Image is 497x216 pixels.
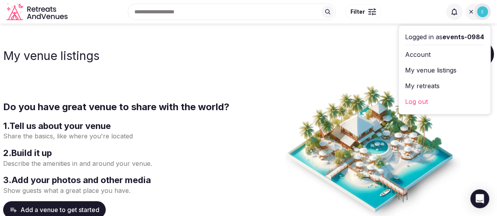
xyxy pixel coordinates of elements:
[3,159,246,168] p: Describe the amenities in and around your venue.
[3,186,246,195] p: Show guests what a great place you have.
[3,132,246,140] p: Share the basics, like where you're located
[405,32,484,42] div: Logged in as
[3,49,99,63] h1: My venue listings
[3,120,246,132] h3: 1 . Tell us about your venue
[405,48,484,61] a: Account
[442,33,484,41] span: events-0984
[477,6,488,17] img: events-0984
[3,174,246,186] h3: 3 . Add your photos and other media
[6,3,69,21] svg: Retreats and Venues company logo
[3,147,246,159] h3: 2 . Build it up
[470,189,489,208] div: Open Intercom Messenger
[6,3,69,21] a: Visit the homepage
[405,95,484,108] a: Log out
[345,4,381,19] button: Filter
[350,8,365,16] span: Filter
[405,80,484,92] a: My retreats
[405,64,484,76] a: My venue listings
[3,100,246,114] h2: Do you have great venue to share with the world?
